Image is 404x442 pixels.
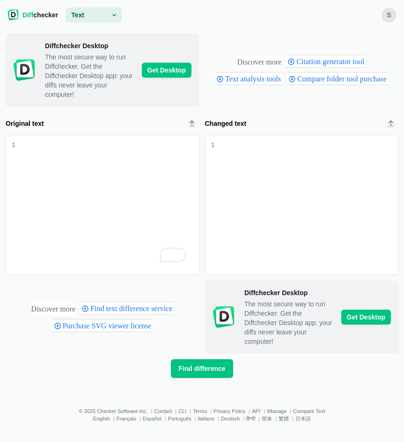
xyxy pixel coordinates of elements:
[90,304,175,312] span: Find text difference service
[184,116,199,131] label: Original text upload
[295,416,311,421] a: 日本語
[213,408,245,414] a: Privacy Policy
[213,306,235,328] img: Diffchecker Desktop icon
[382,7,397,22] button: s
[6,119,181,128] label: Original text
[63,322,154,330] span: Purchase SVG viewer license
[211,141,215,150] div: 1
[143,416,162,421] a: Español
[6,34,199,107] a: Diffchecker Desktop iconDiffchecker Desktop The most secure way to run Diffchecker. Get the Diffc...
[193,408,207,414] a: Terms
[45,41,134,51] span: Diffchecker Desktop
[7,7,58,22] a: Diffchecker
[117,416,136,421] a: Français
[31,303,76,316] div: These are topics related to the article that might interest you
[296,58,367,65] span: Citation generator tool
[22,10,58,20] span: checker
[214,135,398,275] div: Changed text input
[198,416,214,421] a: Italiano
[7,9,19,21] img: Diffchecker logo
[262,416,272,421] a: 简体
[215,72,282,85] div: Text analysis tools
[297,75,389,83] span: Compare folder tool purchase
[168,416,191,421] a: Português
[205,281,398,354] a: Diffchecker Desktop iconDiffchecker Desktop The most secure way to run Diffchecker. Get the Diffc...
[279,416,289,421] a: 繁體
[176,364,227,373] span: Find difference
[341,310,391,325] span: Get Desktop
[244,299,334,346] span: The most secure way to run Diffchecker. Get the Diffchecker Desktop app: your diffs never leave y...
[12,141,15,150] div: 1
[383,116,398,131] label: Changed text upload
[45,52,134,99] span: The most secure way to run Diffchecker. Get the Diffchecker Desktop app: your diffs never leave y...
[22,11,33,19] span: Diff
[154,408,172,414] a: Contact
[287,72,388,85] div: Compare folder tool purchase
[171,359,233,378] button: Find difference
[205,119,380,128] label: Changed text
[15,135,199,275] div: To enrich screen reader interactions, please activate Accessibility in Grammarly extension settings
[13,59,36,81] img: Diffchecker Desktop icon
[69,12,109,18] span: Text
[142,63,191,78] span: Get Desktop
[52,319,153,332] div: Purchase SVG viewer license
[237,56,282,69] div: These are topics related to the article that might interest you
[286,55,366,68] div: Citation generator tool
[221,416,240,421] a: Deutsch
[80,302,174,315] div: Find text difference service
[178,408,186,414] a: CLI
[66,7,122,22] button: Text
[244,288,334,297] span: Diffchecker Desktop
[225,75,284,83] span: Text analysis tools
[293,408,325,414] a: Compare Text
[79,408,154,414] li: © 2025 Checker Software Inc.
[93,416,110,421] a: English
[246,416,255,421] a: हिन्दी
[267,408,286,414] a: iManage
[252,408,260,414] a: API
